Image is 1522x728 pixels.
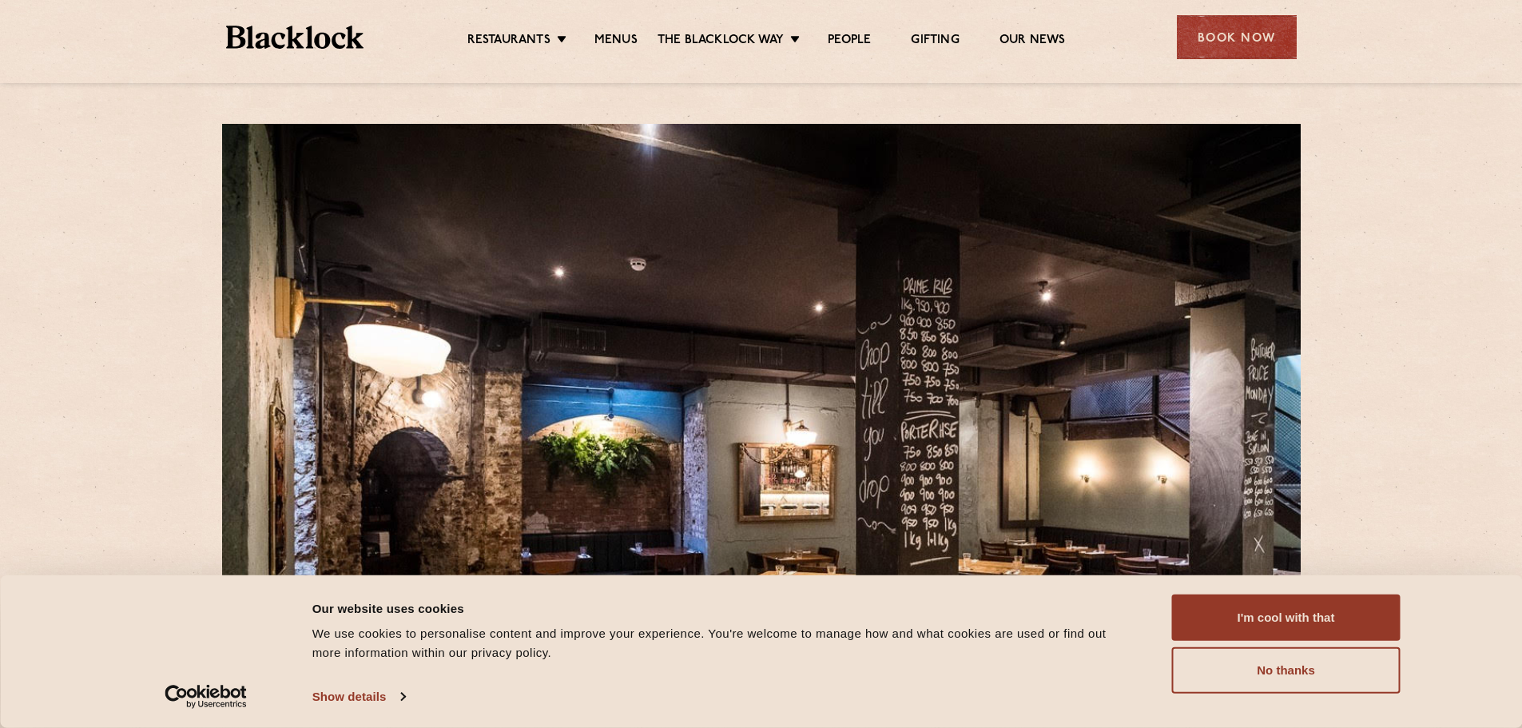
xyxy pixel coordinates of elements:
[911,33,959,50] a: Gifting
[1177,15,1297,59] div: Book Now
[467,33,550,50] a: Restaurants
[594,33,638,50] a: Menus
[226,26,364,49] img: BL_Textured_Logo-footer-cropped.svg
[1172,595,1401,641] button: I'm cool with that
[312,599,1136,618] div: Our website uses cookies
[1172,647,1401,694] button: No thanks
[312,685,405,709] a: Show details
[999,33,1066,50] a: Our News
[658,33,784,50] a: The Blacklock Way
[312,624,1136,662] div: We use cookies to personalise content and improve your experience. You're welcome to manage how a...
[136,685,276,709] a: Usercentrics Cookiebot - opens in a new window
[828,33,871,50] a: People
